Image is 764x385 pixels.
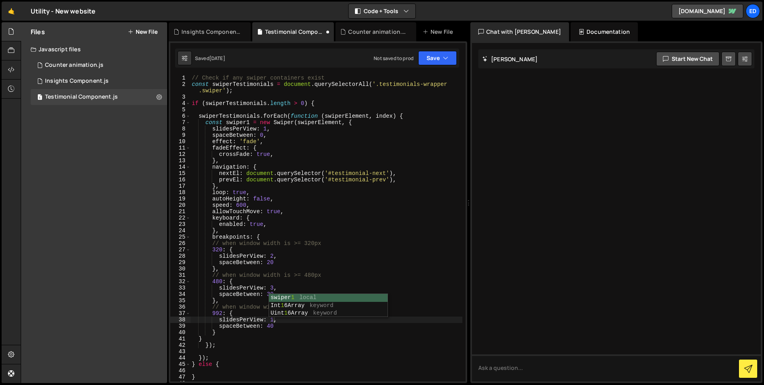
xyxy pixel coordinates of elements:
[128,29,158,35] button: New File
[374,55,413,62] div: Not saved to prod
[656,52,719,66] button: Start new chat
[423,28,456,36] div: New File
[170,177,191,183] div: 16
[170,266,191,272] div: 30
[348,28,407,36] div: Counter animation.js
[170,138,191,145] div: 10
[170,272,191,278] div: 31
[170,361,191,367] div: 45
[170,310,191,317] div: 37
[31,73,167,89] div: 16434/44513.js
[349,4,415,18] button: Code + Tools
[170,100,191,107] div: 4
[170,132,191,138] div: 9
[45,78,109,85] div: Insights Component.js
[170,323,191,329] div: 39
[170,329,191,336] div: 40
[181,28,241,36] div: Insights Component.js
[170,81,191,94] div: 2
[170,164,191,170] div: 14
[418,51,457,65] button: Save
[45,62,103,69] div: Counter animation.js
[31,89,167,105] div: 16434/44510.js
[170,75,191,81] div: 1
[170,348,191,355] div: 43
[170,113,191,119] div: 6
[170,247,191,253] div: 27
[170,221,191,227] div: 23
[170,170,191,177] div: 15
[45,93,118,101] div: Testimonial Component.js
[571,22,638,41] div: Documentation
[170,234,191,240] div: 25
[31,6,95,16] div: Utility - New website
[170,183,191,189] div: 17
[170,202,191,208] div: 20
[170,291,191,297] div: 34
[170,94,191,100] div: 3
[470,22,569,41] div: Chat with [PERSON_NAME]
[170,189,191,196] div: 18
[170,342,191,348] div: 42
[170,107,191,113] div: 5
[21,41,167,57] div: Javascript files
[170,278,191,285] div: 32
[170,151,191,157] div: 12
[170,157,191,164] div: 13
[170,259,191,266] div: 29
[170,145,191,151] div: 11
[170,336,191,342] div: 41
[170,119,191,126] div: 7
[170,355,191,361] div: 44
[170,126,191,132] div: 8
[746,4,760,18] a: Ed
[170,227,191,234] div: 24
[37,95,42,101] span: 1
[170,285,191,291] div: 33
[170,215,191,221] div: 22
[170,304,191,310] div: 36
[482,55,538,63] h2: [PERSON_NAME]
[170,196,191,202] div: 19
[170,317,191,323] div: 38
[265,28,324,36] div: Testimonial Component.js
[170,374,191,380] div: 47
[195,55,225,62] div: Saved
[672,4,743,18] a: [DOMAIN_NAME]
[170,253,191,259] div: 28
[2,2,21,21] a: 🤙
[209,55,225,62] div: [DATE]
[31,27,45,36] h2: Files
[170,297,191,304] div: 35
[170,208,191,215] div: 21
[31,57,167,73] div: 16434/44509.js
[170,240,191,247] div: 26
[170,367,191,374] div: 46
